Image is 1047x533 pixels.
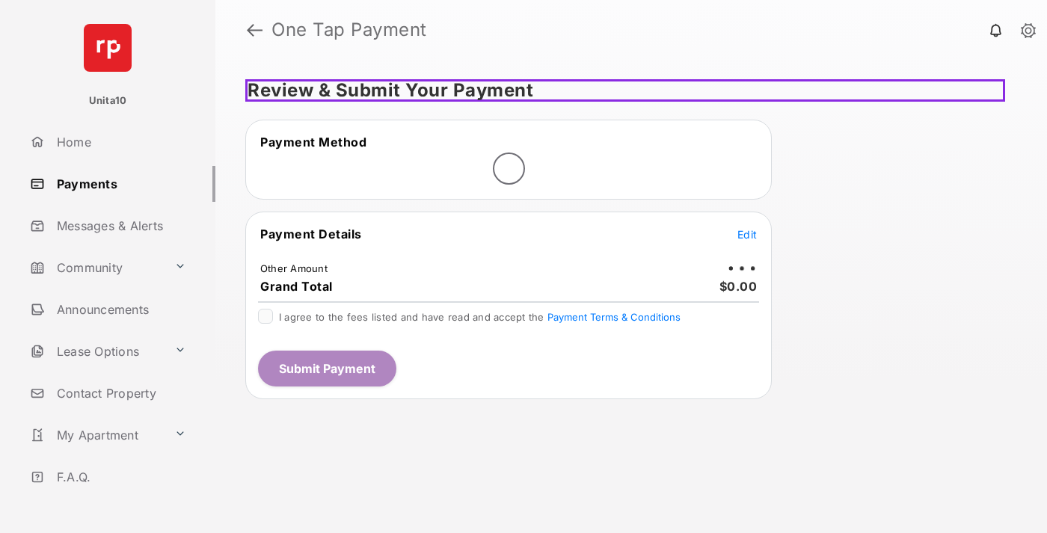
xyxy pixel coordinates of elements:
[24,417,168,453] a: My Apartment
[279,311,681,323] span: I agree to the fees listed and have read and accept the
[24,124,215,160] a: Home
[260,227,362,241] span: Payment Details
[24,333,168,369] a: Lease Options
[271,21,427,39] strong: One Tap Payment
[24,166,215,202] a: Payments
[260,135,366,150] span: Payment Method
[24,459,215,495] a: F.A.Q.
[737,227,757,241] button: Edit
[24,292,215,327] a: Announcements
[547,311,681,323] button: I agree to the fees listed and have read and accept the
[24,375,215,411] a: Contact Property
[258,351,396,386] button: Submit Payment
[24,208,215,244] a: Messages & Alerts
[737,228,757,241] span: Edit
[260,262,328,275] td: Other Amount
[260,279,333,294] span: Grand Total
[245,79,1005,102] h5: Review & Submit Your Payment
[719,279,758,294] span: $0.00
[89,93,127,108] p: Unita10
[24,250,168,286] a: Community
[84,24,132,72] img: svg+xml;base64,PHN2ZyB4bWxucz0iaHR0cDovL3d3dy53My5vcmcvMjAwMC9zdmciIHdpZHRoPSI2NCIgaGVpZ2h0PSI2NC...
